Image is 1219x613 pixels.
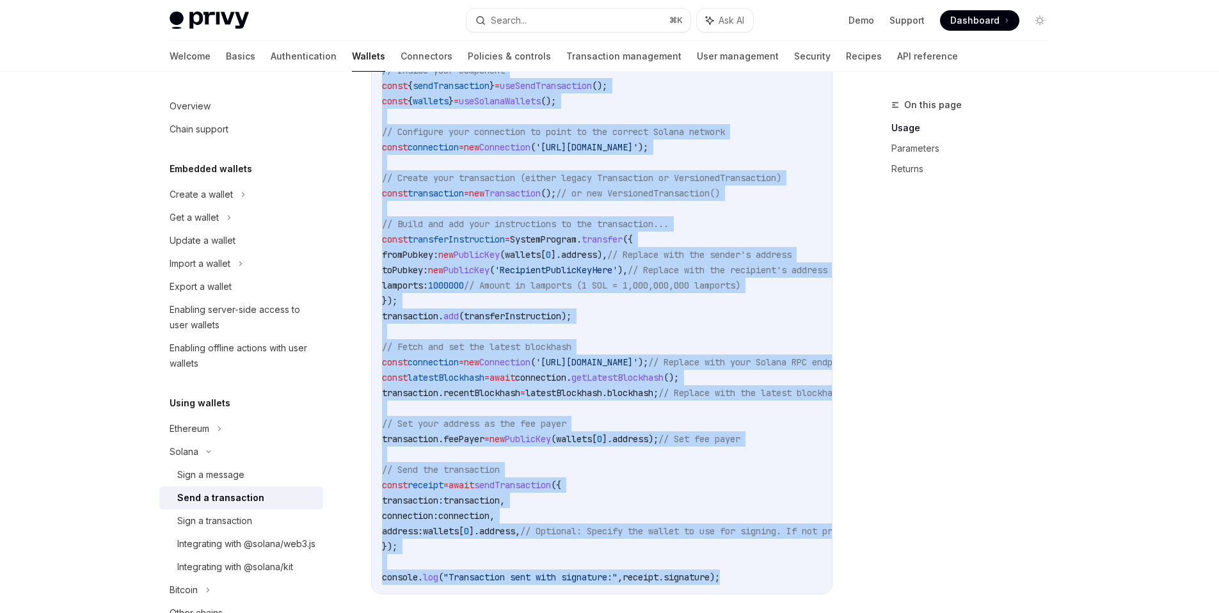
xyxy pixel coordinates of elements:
span: = [484,372,490,383]
a: Sign a message [159,463,323,486]
span: ( [500,249,505,260]
span: , [515,525,520,537]
span: // Build and add your instructions to the transaction... [382,218,669,230]
span: 'RecipientPublicKeyHere' [495,264,617,276]
span: signature [664,571,710,583]
span: latestBlockhash [408,372,484,383]
span: SystemProgram [510,234,577,245]
span: getLatestBlockhash [571,372,664,383]
div: Sign a message [177,467,244,482]
span: { [408,95,413,107]
div: Ethereum [170,421,209,436]
span: ( [438,571,443,583]
span: // Optional: Specify the wallet to use for signing. If not provided, the first wallet will be used. [520,525,1027,537]
span: = [520,387,525,399]
span: , [490,510,495,521]
a: Basics [226,41,255,72]
a: Integrating with @solana/kit [159,555,323,578]
span: // or new VersionedTransaction() [556,187,720,199]
span: // Set your address as the fee payer [382,418,566,429]
span: . [658,571,664,583]
span: ( [459,310,464,322]
span: address: [382,525,423,537]
span: = [454,95,459,107]
span: ]. [602,433,612,445]
span: blockhash [607,387,653,399]
span: new [464,141,479,153]
span: new [428,264,443,276]
div: Overview [170,99,211,114]
span: transaction [382,433,438,445]
a: Policies & controls [468,41,551,72]
span: recentBlockhash [443,387,520,399]
span: const [382,95,408,107]
span: ]. [551,249,561,260]
span: // Replace with the recipient's address [628,264,827,276]
a: Usage [891,118,1060,138]
span: connection [408,141,459,153]
div: Integrating with @solana/kit [177,559,293,575]
span: const [382,479,408,491]
span: } [490,80,495,92]
a: Chain support [159,118,323,141]
span: [ [592,433,597,445]
span: = [464,187,469,199]
span: ); [638,356,648,368]
span: const [382,187,408,199]
a: Dashboard [940,10,1019,31]
span: transaction [408,187,464,199]
span: // Configure your connection to point to the correct Solana network [382,126,725,138]
span: await [490,372,515,383]
span: ( [530,356,536,368]
button: Search...⌘K [466,9,690,32]
span: // Amount in lamports (1 SOL = 1,000,000,000 lamports) [464,280,740,291]
span: (); [592,80,607,92]
span: [ [459,525,464,537]
div: Bitcoin [170,582,198,598]
span: 0 [464,525,469,537]
span: }); [382,295,397,306]
a: Returns [891,159,1060,179]
div: Get a wallet [170,210,219,225]
a: Enabling server-side access to user wallets [159,298,323,337]
a: Integrating with @solana/web3.js [159,532,323,555]
span: // Set fee payer [658,433,740,445]
span: '[URL][DOMAIN_NAME]' [536,141,638,153]
span: Connection [479,356,530,368]
span: sendTransaction [413,80,490,92]
span: Dashboard [950,14,1000,27]
a: Welcome [170,41,211,72]
span: new [438,249,454,260]
span: connection: [382,510,438,521]
span: Transaction [484,187,541,199]
a: Wallets [352,41,385,72]
a: Parameters [891,138,1060,159]
img: light logo [170,12,249,29]
span: ); [710,571,720,583]
span: wallets [505,249,541,260]
span: transfer [582,234,623,245]
span: const [382,372,408,383]
span: transaction [382,310,438,322]
a: Security [794,41,831,72]
span: address [612,433,648,445]
span: } [449,95,454,107]
span: wallets [423,525,459,537]
span: Ask AI [719,14,744,27]
a: Send a transaction [159,486,323,509]
span: wallets [556,433,592,445]
span: new [469,187,484,199]
span: transferInstruction [464,310,561,322]
span: = [459,356,464,368]
span: . [438,433,443,445]
span: toPubkey: [382,264,428,276]
span: ), [617,264,628,276]
span: ( [490,264,495,276]
span: const [382,141,408,153]
div: Search... [491,13,527,28]
span: new [490,433,505,445]
span: // Replace with the latest blockhash [658,387,843,399]
div: Create a wallet [170,187,233,202]
span: 1000000 [428,280,464,291]
span: transaction [382,387,438,399]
